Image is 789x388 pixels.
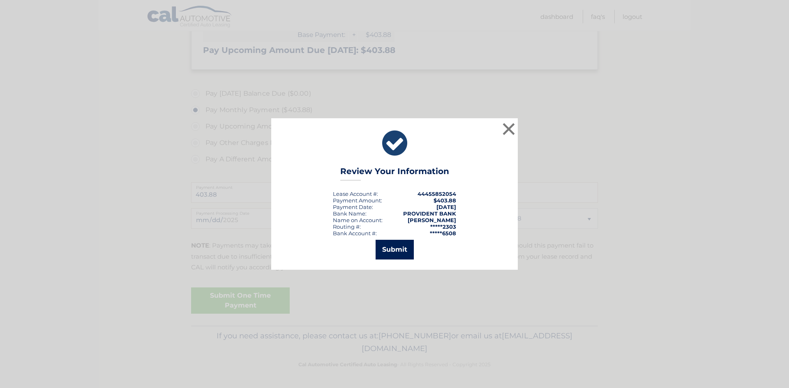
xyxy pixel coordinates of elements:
span: [DATE] [436,204,456,210]
div: : [333,204,373,210]
strong: 44455852054 [418,191,456,197]
span: Payment Date [333,204,372,210]
div: Routing #: [333,223,361,230]
div: Bank Name: [333,210,367,217]
h3: Review Your Information [340,166,449,181]
div: Name on Account: [333,217,383,223]
button: Submit [376,240,414,259]
div: Lease Account #: [333,191,378,197]
div: Bank Account #: [333,230,377,236]
strong: PROVIDENT BANK [403,210,456,217]
button: × [501,121,517,137]
div: Payment Amount: [333,197,382,204]
strong: [PERSON_NAME] [408,217,456,223]
span: $403.88 [434,197,456,204]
